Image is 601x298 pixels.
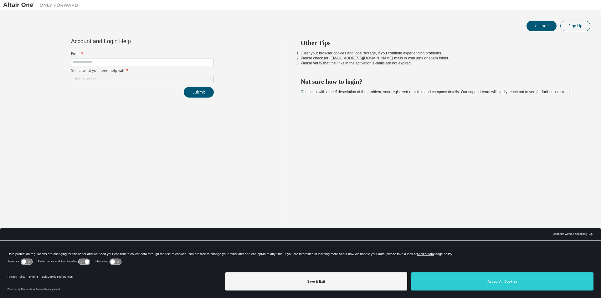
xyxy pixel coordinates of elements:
[301,39,579,47] h2: Other Tips
[71,75,213,83] div: Click to select
[71,68,214,73] label: Select what you need help with
[71,39,185,44] div: Account and Login Help
[301,78,579,86] h2: Not sure how to login?
[71,51,214,56] label: Email
[301,56,579,61] li: Please check for [EMAIL_ADDRESS][DOMAIN_NAME] mails in your junk or spam folder.
[301,51,579,56] li: Clear your browser cookies and local storage, if you continue experiencing problems.
[3,2,81,8] img: Altair One
[184,87,214,98] button: Submit
[301,90,319,94] a: Contact us
[527,21,557,31] button: Login
[301,90,573,94] span: with a brief description of the problem, your registered e-mail id and company details. Our suppo...
[73,77,96,82] div: Click to select
[301,61,579,66] li: Please verify that the links in the activation e-mails are not expired.
[560,21,590,31] button: Sign Up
